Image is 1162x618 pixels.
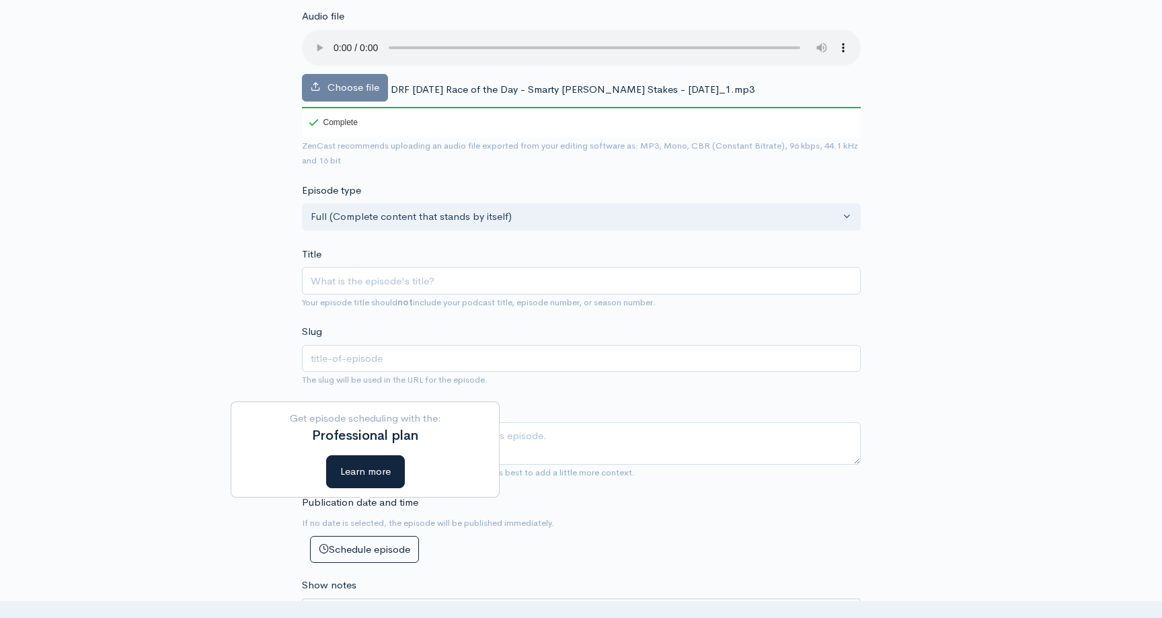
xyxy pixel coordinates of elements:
div: 100% [302,107,861,108]
strong: not [397,297,413,308]
label: Title [302,247,321,262]
div: Full (Complete content that stands by itself) [311,209,840,225]
button: Schedule episode [310,536,419,564]
input: title-of-episode [302,345,861,373]
button: Full (Complete content that stands by itself) [302,203,861,231]
div: Complete [302,107,360,138]
input: What is the episode's title? [302,267,861,295]
span: DRF [DATE] Race of the Day - Smarty [PERSON_NAME] Stakes - [DATE]_1.mp3 [391,83,754,95]
small: Your episode title should include your podcast title, episode number, or season number. [302,297,656,308]
small: The slug will be used in the URL for the episode. [302,374,488,385]
small: If no date is selected, the episode will be published immediately. [302,517,554,529]
label: Show notes [302,578,356,593]
label: Audio file [302,9,344,24]
label: Episode type [302,183,361,198]
p: Get episode scheduling with the: [241,411,489,426]
button: Learn more [326,455,405,488]
h2: Professional plan [241,428,489,443]
div: Complete [309,118,358,126]
label: Publication date and time [302,495,418,510]
small: ZenCast recommends uploading an audio file exported from your editing software as: MP3, Mono, CBR... [302,140,858,167]
span: Choose file [327,81,379,93]
label: Slug [302,324,322,340]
